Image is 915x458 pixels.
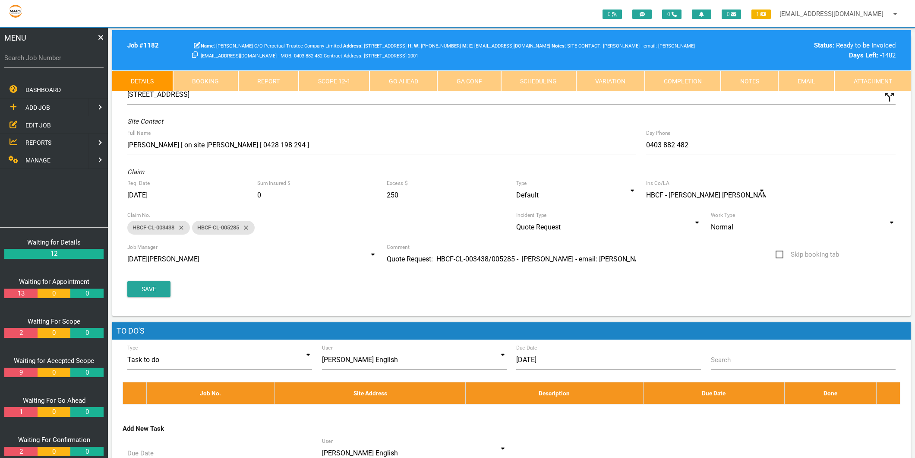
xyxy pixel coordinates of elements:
label: Type [516,179,527,187]
span: 0 [662,10,682,19]
a: Waiting for Appointment [19,278,89,286]
b: E: [469,43,473,49]
h1: To Do's [112,322,911,340]
i: close [239,221,249,235]
label: Claim No. [127,211,151,219]
label: Ins Co/LA [646,179,669,187]
span: MENU [4,32,26,44]
a: Attachment [834,70,911,91]
span: [STREET_ADDRESS] [343,43,407,49]
a: Completion [645,70,721,91]
a: 2 [4,328,37,338]
i: Site Contact [127,118,163,125]
div: HBCF-CL-003438 [127,221,190,235]
span: [PHONE_NUMBER] [414,43,461,49]
button: Save [127,281,170,297]
b: Add New Task [123,425,164,433]
th: Done [785,382,877,404]
th: Job No. [146,382,275,404]
a: GA Conf [437,70,501,91]
a: Booking [173,70,238,91]
a: 0 [70,368,103,378]
label: Sum Insured $ [257,179,290,187]
label: Req. Date [127,179,150,187]
a: 13 [4,289,37,299]
a: Report [238,70,299,91]
b: Job # 1182 [127,41,159,49]
span: 1 [751,10,771,19]
img: s3file [9,4,22,18]
label: Excess $ [387,179,407,187]
a: 0 [38,328,70,338]
a: Waiting for Accepted Scope [14,357,94,365]
b: Days Left: [849,51,878,59]
label: Day Phone [646,129,671,137]
a: 0 [38,289,70,299]
b: H: [408,43,413,49]
th: Due Date [643,382,784,404]
a: Email [778,70,834,91]
i: close [174,221,185,235]
span: [EMAIL_ADDRESS][DOMAIN_NAME] [469,43,550,49]
label: Work Type [711,211,735,219]
a: Details [112,70,173,91]
a: 0 [70,447,103,457]
label: Search Job Number [4,53,104,63]
a: 0 [70,407,103,417]
label: Comment [387,243,410,251]
div: Ready to be Invoiced -1482 [711,41,896,60]
div: HBCF-CL-005285 [192,221,255,235]
span: 0 [722,10,741,19]
span: MANAGE [25,157,50,164]
b: Address: [343,43,363,49]
span: DASHBOARD [25,86,61,93]
label: Full Name [127,129,151,137]
b: M: [462,43,468,49]
i: Click to show custom address field [883,91,896,104]
label: Job Manager [127,243,158,251]
a: Waiting For Go Ahead [23,397,85,404]
a: 0 [38,407,70,417]
a: Waiting For Confirmation [18,436,90,444]
a: 0 [70,328,103,338]
a: 1 [4,407,37,417]
label: Type [127,344,138,352]
a: 0 [38,447,70,457]
span: 0 [603,10,622,19]
span: Skip booking tab [776,249,839,260]
span: [PERSON_NAME] C/O Perpetual Trustee Company Limited [201,43,342,49]
th: Description [465,382,643,404]
th: Site Address [275,382,466,404]
b: Status: [814,41,834,49]
span: EDIT JOB [25,121,51,128]
label: User [322,344,333,352]
span: ADD JOB [25,104,50,111]
a: 2 [4,447,37,457]
span: REPORTS [25,139,51,146]
a: 9 [4,368,37,378]
a: Go Ahead [369,70,437,91]
a: Scheduling [501,70,576,91]
label: Incident Type [516,211,546,219]
a: 0 [70,289,103,299]
a: Variation [576,70,645,91]
a: Waiting for Details [27,239,81,246]
span: SITE CONTACT: [PERSON_NAME] - email: [PERSON_NAME][EMAIL_ADDRESS][DOMAIN_NAME] - MOB: 0403 882 48... [201,43,695,59]
label: Due Date [516,344,537,352]
a: Click here copy customer information. [192,51,198,59]
a: Scope 12-1 [299,70,369,91]
label: Search [711,355,731,365]
label: User [322,437,333,445]
a: 12 [4,249,104,259]
a: 0 [38,368,70,378]
i: Claim [127,168,144,176]
a: Notes [721,70,778,91]
b: Notes: [552,43,566,49]
b: W: [414,43,420,49]
b: Name: [201,43,215,49]
a: Waiting For Scope [28,318,80,325]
